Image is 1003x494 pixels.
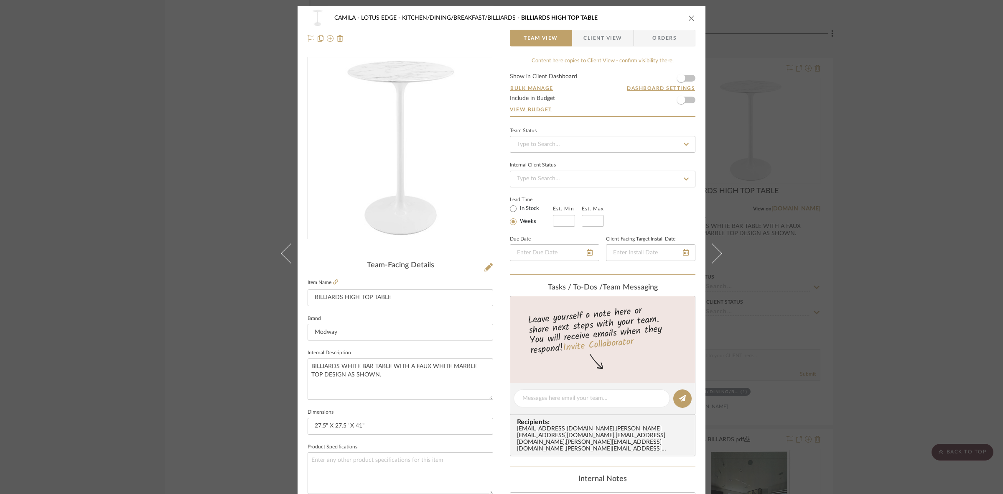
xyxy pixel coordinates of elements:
label: Brand [308,317,321,321]
span: Recipients: [517,418,692,426]
mat-radio-group: Select item type [510,203,553,227]
div: Content here copies to Client View - confirm visibility there. [510,57,695,65]
label: Lead Time [510,196,553,203]
input: Type to Search… [510,171,695,187]
input: Enter Brand [308,324,493,340]
label: Product Specifications [308,445,357,449]
span: Orders [643,30,686,46]
a: Invite Collaborator [563,335,634,356]
span: Client View [583,30,622,46]
span: CAMILA - LOTUS EDGE [334,15,402,21]
div: Internal Client Status [510,163,556,167]
div: 0 [308,58,493,239]
div: team Messaging [510,283,695,292]
div: Leave yourself a note here or share next steps with your team. You will receive emails when they ... [509,302,697,358]
img: 112166bb-7a00-4c6d-81bb-da608a96caf8_436x436.jpg [310,58,491,239]
span: Team View [524,30,558,46]
label: Due Date [510,237,531,241]
label: Weeks [518,218,536,225]
button: close [688,14,695,22]
img: Remove from project [337,35,344,42]
span: Tasks / To-Dos / [548,284,603,291]
label: Est. Min [553,206,574,212]
img: 112166bb-7a00-4c6d-81bb-da608a96caf8_48x40.jpg [308,10,328,26]
button: Dashboard Settings [626,84,695,92]
label: Client-Facing Target Install Date [606,237,675,241]
input: Enter Item Name [308,289,493,306]
label: Est. Max [582,206,604,212]
span: BILLIARDS HIGH TOP TABLE [521,15,598,21]
label: Internal Description [308,351,351,355]
button: Bulk Manage [510,84,554,92]
input: Enter the dimensions of this item [308,418,493,435]
input: Enter Install Date [606,244,695,261]
label: Item Name [308,279,338,286]
div: Team-Facing Details [308,261,493,270]
label: In Stock [518,205,539,212]
div: Team Status [510,129,537,133]
input: Type to Search… [510,136,695,153]
label: Dimensions [308,410,333,415]
span: KITCHEN/DINING/BREAKFAST/BILLIARDS [402,15,521,21]
div: Internal Notes [510,475,695,484]
a: View Budget [510,106,695,113]
div: [EMAIL_ADDRESS][DOMAIN_NAME] , [PERSON_NAME][EMAIL_ADDRESS][DOMAIN_NAME] , [EMAIL_ADDRESS][DOMAIN... [517,426,692,453]
input: Enter Due Date [510,244,599,261]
